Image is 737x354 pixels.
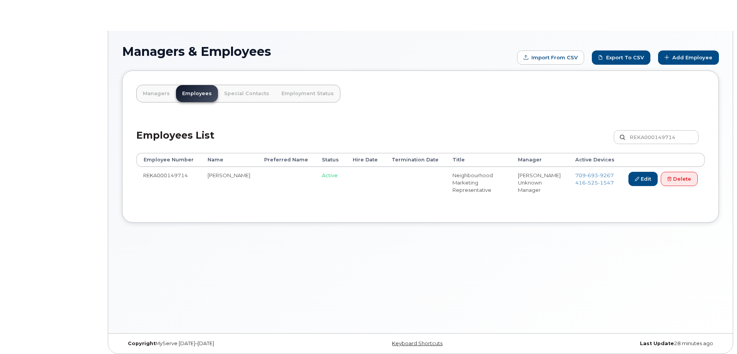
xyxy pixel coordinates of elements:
th: Preferred Name [257,153,315,167]
th: Status [315,153,346,167]
a: Employment Status [275,85,340,102]
span: 9267 [598,172,614,178]
th: Termination Date [385,153,446,167]
a: Delete [661,172,698,186]
form: Import from CSV [517,50,584,65]
td: REKA000149714 [136,167,201,201]
strong: Last Update [640,341,674,346]
a: Export to CSV [592,50,650,65]
strong: Copyright [128,341,156,346]
h2: Employees List [136,130,214,153]
li: [PERSON_NAME] [518,172,561,179]
span: 416 [575,180,614,186]
a: Edit [628,172,658,186]
a: Managers [137,85,176,102]
a: 4165251547 [575,180,614,186]
a: Add Employee [658,50,719,65]
a: 7096939267 [575,172,614,178]
div: MyServe [DATE]–[DATE] [122,341,321,347]
span: 1547 [598,180,614,186]
th: Name [201,153,257,167]
div: 28 minutes ago [520,341,719,347]
td: Neighbourhood Marketing Representative [446,167,511,201]
th: Hire Date [346,153,385,167]
th: Employee Number [136,153,201,167]
a: Special Contacts [218,85,275,102]
h1: Managers & Employees [122,45,513,58]
li: Unknown Manager [518,179,561,193]
th: Manager [511,153,568,167]
a: Keyboard Shortcuts [392,341,442,346]
span: 709 [575,172,614,178]
span: 525 [586,180,598,186]
th: Title [446,153,511,167]
span: Active [322,172,338,178]
td: [PERSON_NAME] [201,167,257,201]
span: 693 [586,172,598,178]
th: Active Devices [568,153,621,167]
a: Employees [176,85,218,102]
